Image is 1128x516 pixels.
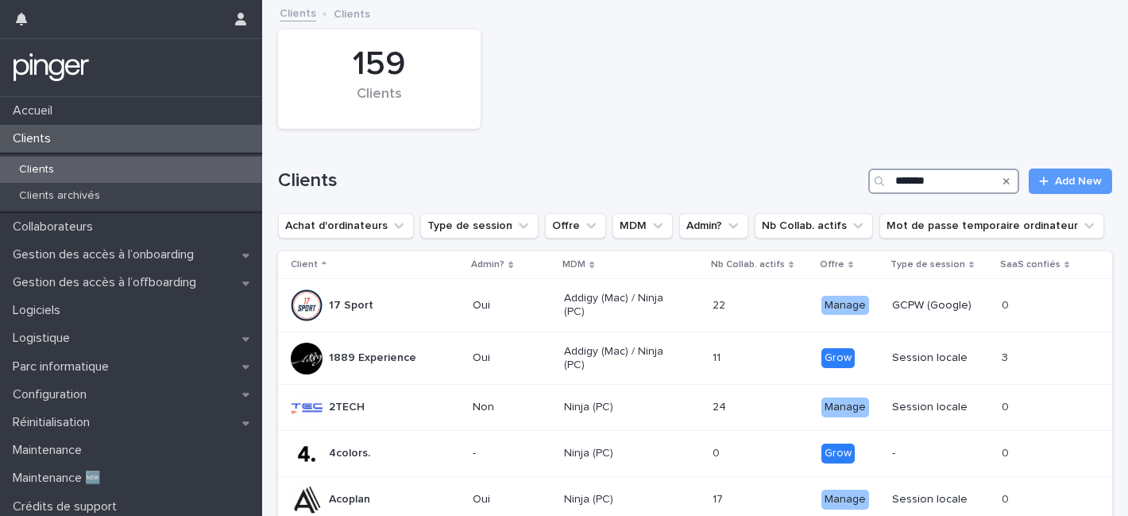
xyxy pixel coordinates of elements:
[305,45,454,84] div: 159
[713,398,729,414] p: 24
[562,256,585,274] p: MDM
[821,296,869,316] div: Manage
[278,169,862,192] h1: Clients
[679,213,748,239] button: Admin?
[892,401,989,414] p: Session locale
[1002,444,1012,460] p: 0
[473,299,551,312] p: Oui
[892,447,989,460] p: -
[329,447,370,460] p: 4colors.
[1002,398,1012,414] p: 0
[1002,296,1012,312] p: 0
[329,351,416,365] p: 1889 Experience
[6,331,83,346] p: Logistique
[471,256,504,274] p: Admin?
[280,3,316,21] a: Clients
[6,247,207,262] p: Gestion des accès à l’onboarding
[334,4,370,21] p: Clients
[564,447,678,460] p: Ninja (PC)
[868,169,1019,194] input: Search
[713,348,724,365] p: 11
[6,443,95,458] p: Maintenance
[6,471,114,486] p: Maintenance 🆕
[564,493,678,506] p: Ninja (PC)
[821,444,855,464] div: Grow
[291,256,318,274] p: Client
[278,213,414,239] button: Achat d'ordinateurs
[821,398,869,417] div: Manage
[6,163,67,177] p: Clients
[892,351,989,365] p: Session locale
[564,401,678,414] p: Ninja (PC)
[6,103,65,118] p: Accueil
[1000,256,1060,274] p: SaaS confiés
[6,131,64,146] p: Clients
[564,345,678,372] p: Addigy (Mac) / Ninja (PC)
[545,213,606,239] button: Offre
[6,189,113,203] p: Clients archivés
[13,52,90,83] img: mTgBEunGTSyRkCgitkcU
[278,385,1112,431] tr: 2TECHNonNinja (PC)2424 ManageSession locale00
[892,299,989,312] p: GCPW (Google)
[6,415,102,430] p: Réinitialisation
[1029,169,1112,194] a: Add New
[6,303,73,318] p: Logiciels
[6,387,99,402] p: Configuration
[473,401,551,414] p: Non
[755,213,873,239] button: Nb Collab. actifs
[329,493,370,506] p: Acoplan
[1055,176,1102,187] span: Add New
[329,401,365,414] p: 2TECH
[821,490,869,510] div: Manage
[305,86,454,119] div: Clients
[879,213,1104,239] button: Mot de passe temporaire ordinateur
[278,431,1112,477] tr: 4colors.-Ninja (PC)00 Grow-00
[473,447,551,460] p: -
[820,256,844,274] p: Offre
[821,348,855,368] div: Grow
[890,256,965,274] p: Type de session
[420,213,539,239] button: Type de session
[713,296,728,312] p: 22
[473,351,551,365] p: Oui
[892,493,989,506] p: Session locale
[1002,490,1012,506] p: 0
[713,490,726,506] p: 17
[6,275,209,290] p: Gestion des accès à l’offboarding
[6,499,129,514] p: Crédits de support
[329,299,373,312] p: 17 Sport
[1002,348,1011,365] p: 3
[612,213,673,239] button: MDM
[711,256,785,274] p: Nb Collab. actifs
[564,292,678,319] p: Addigy (Mac) / Ninja (PC)
[6,219,106,235] p: Collaborateurs
[278,279,1112,332] tr: 17 SportOuiAddigy (Mac) / Ninja (PC)2222 ManageGCPW (Google)00
[713,444,723,460] p: 0
[473,493,551,506] p: Oui
[278,332,1112,385] tr: 1889 ExperienceOuiAddigy (Mac) / Ninja (PC)1111 GrowSession locale33
[6,359,122,374] p: Parc informatique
